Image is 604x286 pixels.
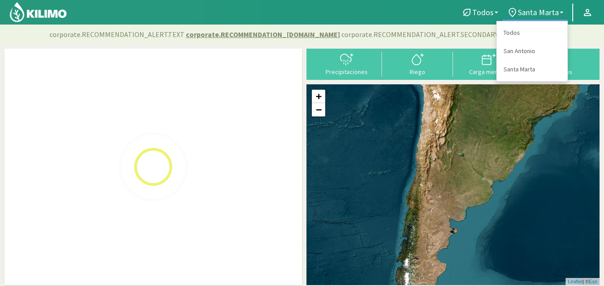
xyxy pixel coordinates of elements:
[518,8,559,17] span: Santa Marta
[385,69,450,75] div: Riego
[312,103,325,116] a: Zoom out
[312,90,325,103] a: Zoom in
[453,52,524,75] button: Carga mensual
[311,52,382,75] button: Precipitaciones
[109,122,198,211] img: Loading...
[497,60,567,79] a: Santa Marta
[50,29,498,40] p: corporate.RECOMMENDATION_ALERT.TEXT
[314,69,379,75] div: Precipitaciones
[456,69,521,75] div: Carga mensual
[497,24,567,42] a: Todos
[186,29,340,40] span: corporate.RECOMMENDATION_[DOMAIN_NAME]
[568,279,583,284] a: Leaflet
[566,278,600,286] div: | ©
[589,279,597,284] a: Esri
[382,52,453,75] button: Riego
[341,29,498,40] span: corporate.RECOMMENDATION_ALERT.SECONDARY
[497,42,567,60] a: San Antonio
[9,1,67,23] img: Kilimo
[472,8,494,17] span: Todos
